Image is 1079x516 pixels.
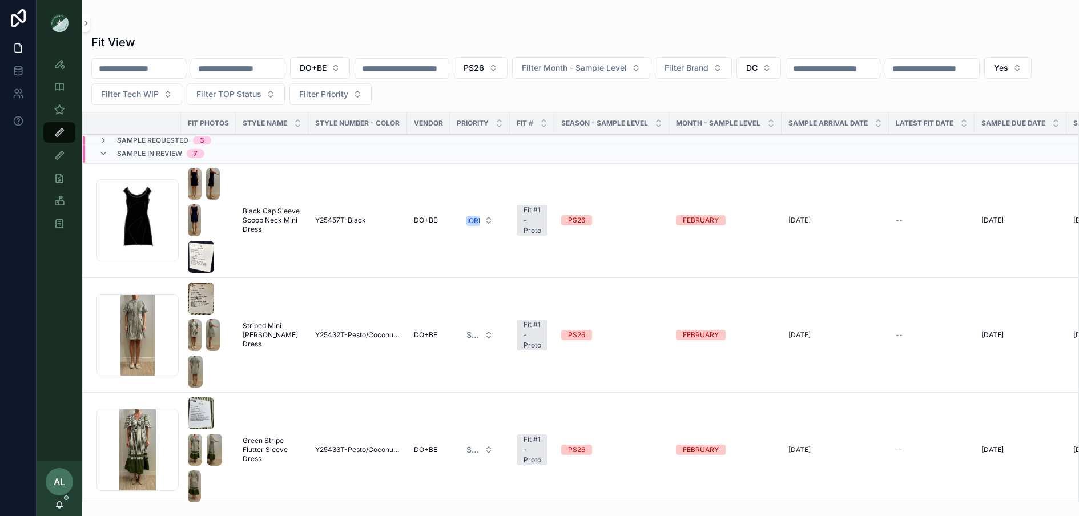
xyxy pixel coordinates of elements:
[457,440,502,460] button: Select Button
[414,216,437,225] span: DO+BE
[981,216,1060,225] a: [DATE]
[243,207,301,234] a: Black Cap Sleeve Scoop Neck Mini Dress
[522,62,627,74] span: Filter Month - Sample Level
[568,215,585,225] div: PS26
[50,14,69,32] img: App logo
[512,57,650,79] button: Select Button
[117,136,188,145] span: Sample Requested
[243,119,287,128] span: STYLE NAME
[196,88,261,100] span: Filter TOP Status
[414,445,443,454] a: DO+BE
[561,330,662,340] a: PS26
[524,320,541,350] div: Fit #1 - Proto
[458,216,489,226] div: PRIORITY
[994,62,1008,74] span: Yes
[517,119,533,128] span: Fit #
[788,119,868,128] span: Sample Arrival Date
[207,434,222,466] img: Screenshot-2025-09-17-at-2.47.41-PM.png
[117,149,182,158] span: Sample In Review
[188,397,229,502] a: Screenshot-2025-09-17-at-2.47.34-PM.pngScreenshot-2025-09-17-at-2.47.38-PM.pngScreenshot-2025-09-...
[736,57,781,79] button: Select Button
[896,216,968,225] a: --
[188,283,214,315] img: Screenshot-2025-09-17-at-2.46.03-PM.png
[517,320,547,350] a: Fit #1 - Proto
[315,330,400,340] a: Y25432T-Pesto/Coconut Milk
[683,445,719,455] div: FEBRUARY
[188,356,203,388] img: Screenshot-2025-09-17-at-2.46.11-PM.png
[188,204,201,236] img: Screenshot-2025-09-16-at-9.16.29-AM.png
[457,325,502,345] button: Select Button
[289,83,372,105] button: Select Button
[561,119,648,128] span: Season - Sample Level
[984,57,1032,79] button: Select Button
[676,445,775,455] a: FEBRUARY
[188,283,229,388] a: Screenshot-2025-09-17-at-2.46.03-PM.pngScreenshot-2025-09-17-at-2.46.06-PM.pngScreenshot-2025-09-...
[187,83,285,105] button: Select Button
[315,216,366,225] span: Y25457T-Black
[896,445,968,454] a: --
[290,57,350,79] button: Select Button
[457,119,489,128] span: PRIORITY
[676,215,775,225] a: FEBRUARY
[524,205,541,236] div: Fit #1 - Proto
[665,62,708,74] span: Filter Brand
[243,321,301,349] span: Striped Mini [PERSON_NAME] Dress
[466,444,480,455] span: Select a HP FIT LEVEL
[788,445,882,454] a: [DATE]
[200,136,204,145] div: 3
[683,215,719,225] div: FEBRUARY
[896,119,953,128] span: Latest Fit Date
[243,436,301,463] a: Green Stripe Flutter Sleeve Dress
[457,439,503,461] a: Select Button
[746,62,758,74] span: DC
[896,330,903,340] span: --
[91,83,182,105] button: Select Button
[188,119,229,128] span: Fit Photos
[188,470,201,502] img: Screenshot-2025-09-17-at-2.47.43-PM.png
[194,149,198,158] div: 7
[517,205,547,236] a: Fit #1 - Proto
[568,330,585,340] div: PS26
[454,57,508,79] button: Select Button
[54,475,65,489] span: AL
[655,57,732,79] button: Select Button
[188,434,202,466] img: Screenshot-2025-09-17-at-2.47.38-PM.png
[676,119,760,128] span: MONTH - SAMPLE LEVEL
[414,119,443,128] span: Vendor
[981,445,1004,454] span: [DATE]
[788,216,811,225] p: [DATE]
[981,330,1004,340] span: [DATE]
[981,216,1004,225] span: [DATE]
[206,168,220,200] img: Screenshot-2025-09-16-at-9.16.26-AM.png
[101,88,159,100] span: Filter Tech WIP
[315,445,400,454] a: Y25433T-Pesto/Coconut Milk
[315,119,400,128] span: Style Number - Color
[457,209,503,231] a: Select Button
[788,445,811,454] p: [DATE]
[315,216,400,225] a: Y25457T-Black
[517,434,547,465] a: Fit #1 - Proto
[188,319,202,351] img: Screenshot-2025-09-17-at-2.46.06-PM.png
[299,88,348,100] span: Filter Priority
[466,329,480,341] span: Select a HP FIT LEVEL
[568,445,585,455] div: PS26
[896,330,968,340] a: --
[561,445,662,455] a: PS26
[896,445,903,454] span: --
[981,119,1045,128] span: Sample Due Date
[896,216,903,225] span: --
[414,445,437,454] span: DO+BE
[300,62,327,74] span: DO+BE
[981,445,1060,454] a: [DATE]
[37,46,82,249] div: scrollable content
[788,216,882,225] a: [DATE]
[524,434,541,465] div: Fit #1 - Proto
[457,324,503,346] a: Select Button
[188,241,214,273] img: Screenshot-2025-09-16-at-9.16.34-AM.png
[414,216,443,225] a: DO+BE
[188,168,229,273] a: Screenshot-2025-09-16-at-9.16.23-AM.pngScreenshot-2025-09-16-at-9.16.26-AM.pngScreenshot-2025-09-...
